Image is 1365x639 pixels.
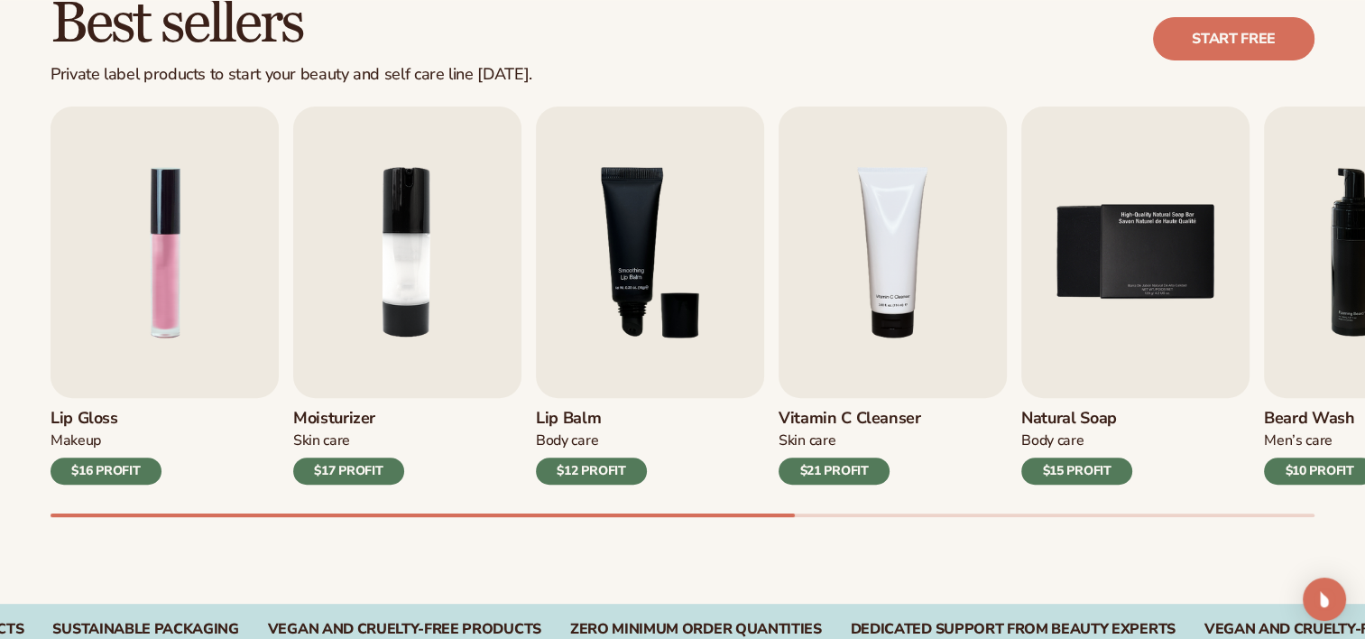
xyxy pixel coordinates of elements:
[779,106,1007,485] a: 4 / 9
[1153,17,1314,60] a: Start free
[536,458,647,485] div: $12 PROFIT
[51,106,279,485] a: 1 / 9
[293,106,521,485] a: 2 / 9
[536,409,647,429] h3: Lip Balm
[779,431,921,450] div: Skin Care
[570,621,822,638] div: ZERO MINIMUM ORDER QUANTITIES
[851,621,1176,638] div: DEDICATED SUPPORT FROM BEAUTY EXPERTS
[1021,458,1132,485] div: $15 PROFIT
[293,431,404,450] div: Skin Care
[536,431,647,450] div: Body Care
[51,431,161,450] div: Makeup
[1021,106,1250,485] a: 5 / 9
[1303,578,1346,621] div: Open Intercom Messenger
[536,106,764,485] a: 3 / 9
[293,458,404,485] div: $17 PROFIT
[51,458,161,485] div: $16 PROFIT
[1021,431,1132,450] div: Body Care
[51,65,532,85] div: Private label products to start your beauty and self care line [DATE].
[779,458,890,485] div: $21 PROFIT
[51,409,161,429] h3: Lip Gloss
[268,621,541,638] div: VEGAN AND CRUELTY-FREE PRODUCTS
[779,409,921,429] h3: Vitamin C Cleanser
[1021,409,1132,429] h3: Natural Soap
[52,621,238,638] div: SUSTAINABLE PACKAGING
[293,409,404,429] h3: Moisturizer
